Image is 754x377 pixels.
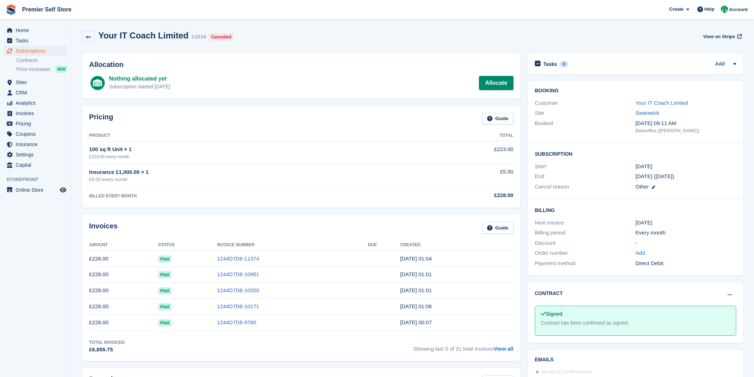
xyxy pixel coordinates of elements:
span: Tasks [16,36,58,46]
th: Status [158,239,217,251]
div: [DATE] [635,219,736,227]
time: 2025-07-07 00:04:58 UTC [400,255,432,262]
a: Add [715,60,725,68]
a: menu [4,108,67,118]
th: Created [400,239,513,251]
div: 11634 [191,33,206,41]
div: Cancel reason [535,183,636,191]
td: £223.00 [409,141,513,164]
span: Capital [16,160,58,170]
div: Payment method [535,259,636,268]
td: £228.00 [89,267,158,283]
div: £223.00 every month [89,154,409,160]
span: Account [729,6,748,13]
a: menu [4,88,67,98]
span: Paid [158,255,171,263]
time: 2025-04-07 00:06:22 UTC [400,303,432,309]
div: Direct Debit [635,259,736,268]
div: Cancelled [209,33,234,41]
div: - [635,239,736,247]
div: Site [535,109,636,117]
div: 100 sq ft Unit × 1 [89,145,409,154]
span: Other [635,184,649,190]
a: menu [4,129,67,139]
div: Backoffice ([PERSON_NAME]) [635,127,736,134]
time: 2025-06-07 00:01:54 UTC [400,271,432,277]
a: menu [4,25,67,35]
span: Invoices [16,108,58,118]
h2: Emails [535,357,736,363]
td: £228.00 [89,251,158,267]
th: Amount [89,239,158,251]
a: Your IT Coach Limited [635,100,688,106]
span: CRM [16,88,58,98]
img: stora-icon-8386f47178a22dfd0bd8f6a31ec36ba5ce8667c1dd55bd0f319d3a0aa187defe.svg [6,4,16,15]
a: Price increases NEW [16,65,67,73]
a: 1244D7D8-10171 [217,303,259,309]
div: Nothing allocated yet [109,74,170,83]
h2: Allocation [89,61,513,69]
span: [DATE] ([DATE]) [635,173,674,179]
td: £228.00 [89,299,158,315]
img: Peter Pring [721,6,728,13]
a: menu [4,139,67,149]
th: Total [409,130,513,141]
div: Every month [635,229,736,237]
td: £228.00 [89,315,158,331]
div: £5.00 every month [89,176,409,183]
th: Invoice Number [217,239,368,251]
span: Settings [16,150,58,160]
span: Paid [158,319,171,326]
div: Order number [535,249,636,257]
div: Discount [535,239,636,247]
h2: Tasks [543,61,557,67]
a: menu [4,36,67,46]
span: Paid [158,287,171,294]
a: Contracts [16,57,67,64]
span: Help [704,6,714,13]
td: £228.00 [89,283,158,299]
div: £228.00 [409,191,513,200]
a: menu [4,46,67,56]
th: Product [89,130,409,141]
div: 0 [560,61,568,67]
a: 1244D7D8-11374 [217,255,259,262]
a: menu [4,185,67,195]
div: [DATE] 09:11 AM [635,119,736,128]
span: Insurance [16,139,58,149]
div: Contract has been confirmed as signed. [541,319,730,327]
span: Subscriptions [16,46,58,56]
a: Add [635,249,645,257]
div: Insurance £1,000.00 × 1 [89,168,409,176]
a: menu [4,160,67,170]
h2: Your IT Coach Limited [98,31,188,40]
span: Paid [158,271,171,278]
span: Pricing [16,119,58,129]
span: Coupons [16,129,58,139]
time: 2023-01-07 00:00:00 UTC [635,162,652,171]
h2: Booking [535,88,736,94]
td: £5.00 [409,164,513,187]
span: Paid [158,303,171,310]
div: Next invoice [535,219,636,227]
div: Billing period [535,229,636,237]
a: Preview store [59,186,67,194]
th: Due [368,239,400,251]
div: Customer [535,99,636,107]
a: menu [4,77,67,87]
a: Allocate [479,76,513,90]
span: Create [669,6,683,13]
a: 1244D7D8-9780 [217,319,256,325]
time: 2025-05-07 00:01:44 UTC [400,287,432,293]
a: View on Stripe [700,31,743,42]
a: Swanwick [635,110,659,116]
div: NEW [56,66,67,73]
div: Booked [535,119,636,134]
span: Showing last 5 of 31 total invoices [413,339,513,354]
a: Premier Self Store [19,4,74,15]
a: menu [4,98,67,108]
div: BILLED EVERY MONTH [89,193,409,199]
a: View all [494,346,513,352]
h2: Pricing [89,113,113,125]
a: 1244D7D8-10550 [217,287,259,293]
